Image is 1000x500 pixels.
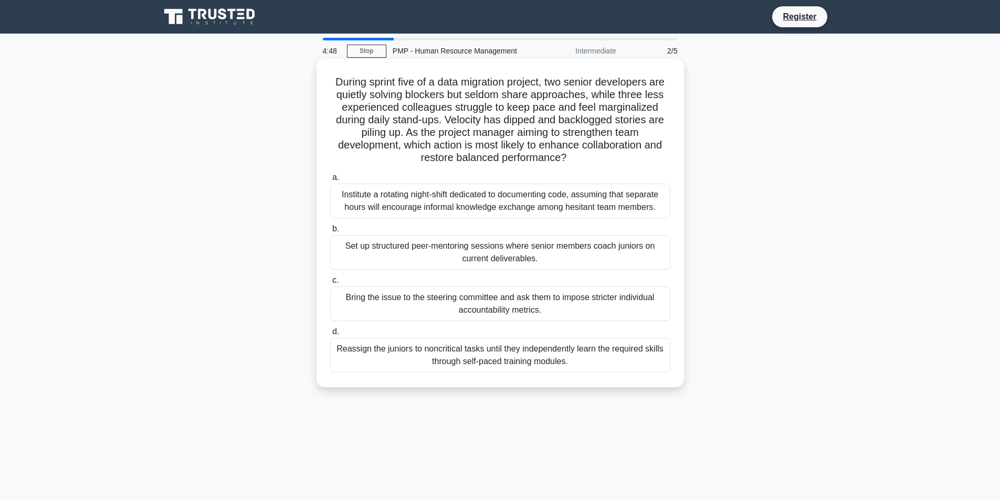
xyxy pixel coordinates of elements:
[330,235,670,270] div: Set up structured peer-mentoring sessions where senior members coach juniors on current deliverab...
[332,173,339,182] span: a.
[347,45,386,58] a: Stop
[330,184,670,218] div: Institute a rotating night-shift dedicated to documenting code, assuming that separate hours will...
[329,76,671,165] h5: During sprint five of a data migration project, two senior developers are quietly solving blocker...
[332,275,339,284] span: c.
[332,224,339,233] span: b.
[330,286,670,321] div: Bring the issue to the steering committee and ask them to impose stricter individual accountabili...
[386,40,531,61] div: PMP - Human Resource Management
[776,10,823,23] a: Register
[317,40,347,61] div: 4:48
[330,338,670,373] div: Reassign the juniors to noncritical tasks until they independently learn the required skills thro...
[623,40,684,61] div: 2/5
[332,327,339,336] span: d.
[531,40,623,61] div: Intermediate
